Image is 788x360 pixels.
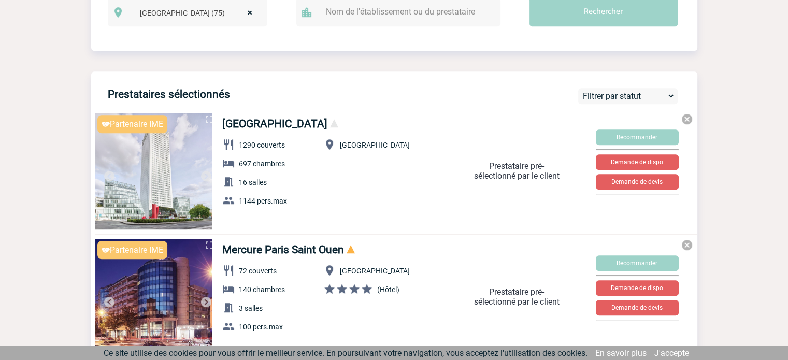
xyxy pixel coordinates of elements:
[239,323,283,331] span: 100 pers.max
[239,160,285,168] span: 697 chambres
[239,304,263,312] span: 3 salles
[471,287,563,307] p: Prestataire pré-sélectionné par le client
[681,239,693,253] a: Vous êtes sur le point de supprimer ce prestataire de votre sélection. Souhaitez-vous confirmer c...
[222,118,327,130] a: [GEOGRAPHIC_DATA]
[340,141,410,149] span: [GEOGRAPHIC_DATA]
[248,6,252,20] span: ×
[97,241,167,259] div: Partenaire IME
[596,154,679,170] button: Demande de dispo
[347,245,355,253] span: Risque élevé
[596,255,679,271] button: Recommander
[97,115,167,133] div: Partenaire IME
[323,264,336,277] img: baseline_location_on_white_24dp-b.png
[595,348,647,358] a: En savoir plus
[323,138,336,151] img: baseline_location_on_white_24dp-b.png
[108,88,230,100] h4: Prestataires sélectionnés
[471,161,563,181] p: Prestataire pré-sélectionné par le client
[102,248,110,253] img: partnaire IME
[239,267,277,275] span: 72 couverts
[596,174,679,190] button: Demande de devis
[654,348,689,358] a: J'accepte
[239,178,267,186] span: 16 salles
[95,239,212,355] img: 1.jpg
[681,113,693,127] a: Vous êtes sur le point de supprimer ce prestataire de votre sélection. Souhaitez-vous confirmer c...
[340,267,410,275] span: [GEOGRAPHIC_DATA]
[136,6,263,20] span: Paris (75)
[102,122,110,127] img: partnaire IME
[596,280,679,296] button: Demande de dispo
[239,141,285,149] span: 1290 couverts
[330,119,338,127] span: Risque moyen
[104,348,588,358] span: Ce site utilise des cookies pour vous offrir le meilleur service. En poursuivant votre navigation...
[222,243,344,256] a: Mercure Paris Saint Ouen
[323,4,484,19] input: Nom de l'établissement ou du prestataire
[596,300,679,315] button: Demande de devis
[596,129,679,145] button: Recommander
[239,197,287,205] span: 1144 pers.max
[239,285,285,294] span: 140 chambres
[377,285,399,294] span: (Hôtel)
[95,113,212,229] img: 1.jpg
